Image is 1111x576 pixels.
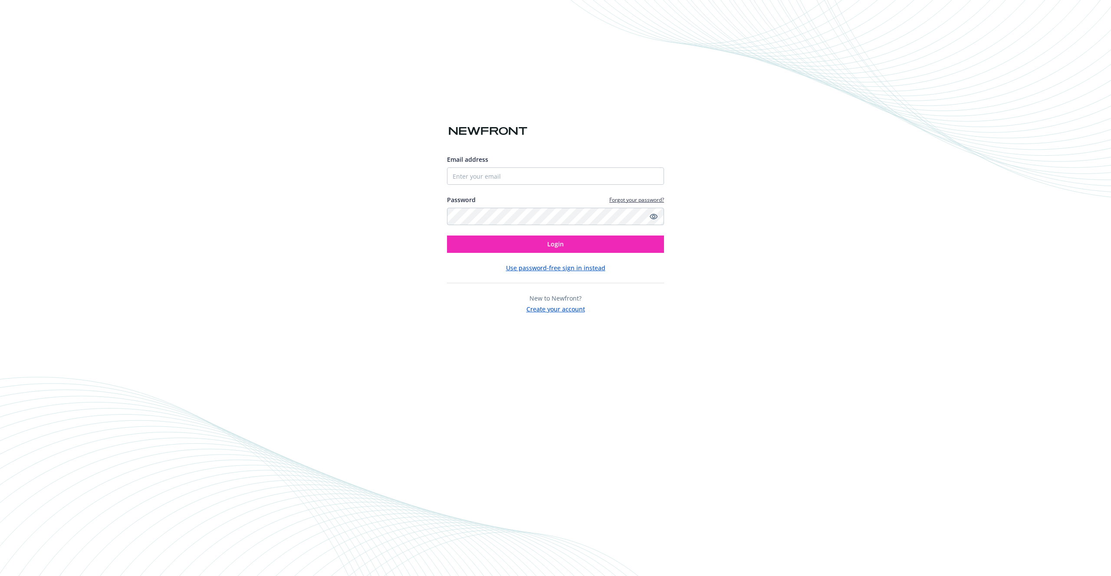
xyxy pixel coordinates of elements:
[547,240,564,248] span: Login
[506,263,605,272] button: Use password-free sign in instead
[648,211,659,222] a: Show password
[447,236,664,253] button: Login
[609,196,664,203] a: Forgot your password?
[447,208,664,225] input: Enter your password
[447,155,488,164] span: Email address
[529,294,582,302] span: New to Newfront?
[447,195,476,204] label: Password
[447,124,529,139] img: Newfront logo
[447,167,664,185] input: Enter your email
[526,303,585,314] button: Create your account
